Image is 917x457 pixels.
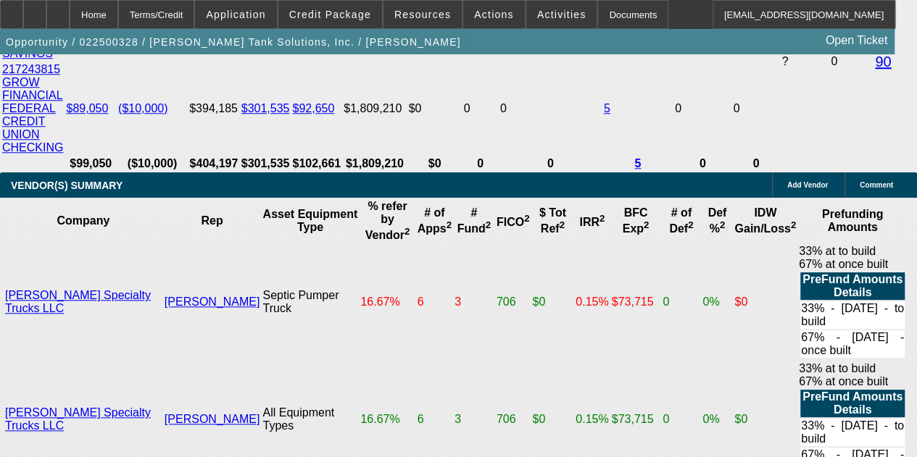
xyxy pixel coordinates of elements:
[662,244,700,360] td: 0
[669,206,693,235] b: # of Def
[463,1,525,28] button: Actions
[734,244,797,360] td: $0
[622,206,649,235] b: BFC Exp
[11,180,123,191] span: VENDOR(S) SUMMARY
[674,62,731,155] td: 0
[343,156,406,171] th: $1,809,210
[599,213,605,224] sup: 2
[394,9,451,20] span: Resources
[5,406,151,432] a: [PERSON_NAME] Specialty Trucks LLC
[782,55,789,67] span: Refresh to pull Number of Working Capital Lenders
[291,156,341,171] th: $102,661
[383,1,462,28] button: Resources
[802,390,903,416] b: PreFund Amounts Details
[454,244,494,360] td: 3
[708,206,726,235] b: Def %
[734,206,796,235] b: IDW Gain/Loss
[417,244,452,360] td: 6
[360,244,415,360] td: 16.67%
[531,244,573,360] td: $0
[611,244,661,360] td: $73,715
[787,181,828,189] span: Add Vendor
[702,244,732,360] td: 0%
[188,62,239,155] td: $394,185
[688,219,693,230] sup: 2
[820,28,893,53] a: Open Ticket
[195,1,276,28] button: Application
[262,244,358,360] td: Septic Pumper Truck
[201,214,223,227] b: Rep
[800,330,905,358] td: 67% - [DATE] - once built
[524,213,529,224] sup: 2
[486,219,491,230] sup: 2
[407,62,461,155] td: $0
[404,226,410,237] sup: 2
[732,62,779,155] td: 0
[241,102,290,114] a: $301,535
[463,62,498,155] td: 0
[263,208,358,233] b: Asset Equipment Type
[496,244,531,360] td: 706
[539,206,566,235] b: $ Tot Ref
[165,295,260,308] a: [PERSON_NAME]
[802,273,903,298] b: PreFund Amounts Details
[289,9,371,20] span: Credit Package
[575,244,609,360] td: 0.15%
[497,216,530,228] b: FICO
[365,200,410,241] b: % refer by Vendor
[674,156,731,171] th: 0
[418,206,452,235] b: # of Apps
[474,9,514,20] span: Actions
[559,219,564,230] sup: 2
[5,289,151,314] a: [PERSON_NAME] Specialty Trucks LLC
[604,102,610,114] a: 5
[822,208,883,233] b: Prefunding Amounts
[526,1,597,28] button: Activities
[188,156,239,171] th: $404,197
[457,206,491,235] b: # Fund
[241,156,291,171] th: $301,535
[800,301,905,329] td: 33% - [DATE] - to build
[165,413,260,425] a: [PERSON_NAME]
[278,1,382,28] button: Credit Package
[206,9,265,20] span: Application
[720,219,725,230] sup: 2
[499,62,602,155] td: 0
[57,214,109,227] b: Company
[118,102,168,114] a: ($10,000)
[875,54,891,70] a: 90
[463,156,498,171] th: 0
[732,156,779,171] th: 0
[860,181,893,189] span: Comment
[117,156,187,171] th: ($10,000)
[799,245,906,359] div: 33% at to build 67% at once built
[6,36,461,48] span: Opportunity / 022500328 / [PERSON_NAME] Tank Solutions, Inc. / [PERSON_NAME]
[644,219,649,230] sup: 2
[407,156,461,171] th: $0
[2,63,63,154] a: 217243815 GROW FINANCIAL FEDERAL CREDIT UNION CHECKING
[579,216,605,228] b: IRR
[499,156,602,171] th: 0
[292,102,334,114] a: $92,650
[447,219,452,230] sup: 2
[66,102,108,114] a: $89,050
[634,157,641,169] a: 5
[537,9,586,20] span: Activities
[800,419,905,446] td: 33% - [DATE] - to build
[344,102,405,115] div: $1,809,210
[65,156,116,171] th: $99,050
[791,219,796,230] sup: 2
